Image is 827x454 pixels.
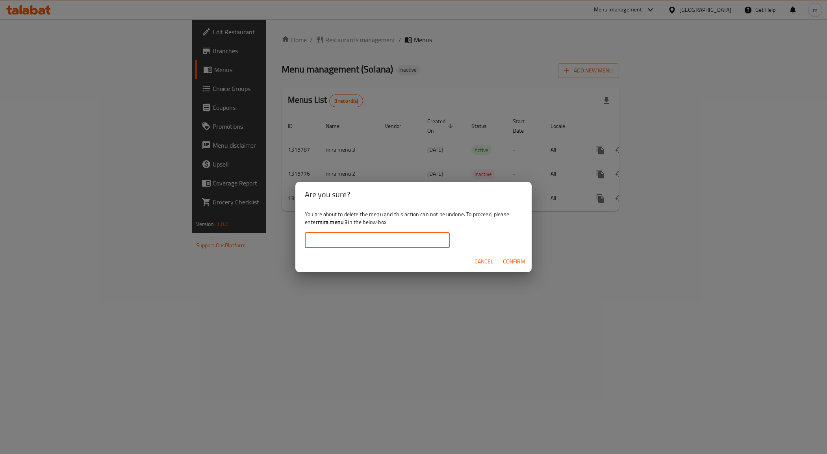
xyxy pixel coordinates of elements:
button: Confirm [500,254,528,269]
span: Cancel [475,257,493,267]
div: You are about to delete the menu and this action can not be undone. To proceed, please enter in t... [295,207,532,251]
b: mira menu 3 [318,217,348,227]
button: Cancel [471,254,497,269]
span: Confirm [503,257,525,267]
h2: Are you sure? [305,188,522,201]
